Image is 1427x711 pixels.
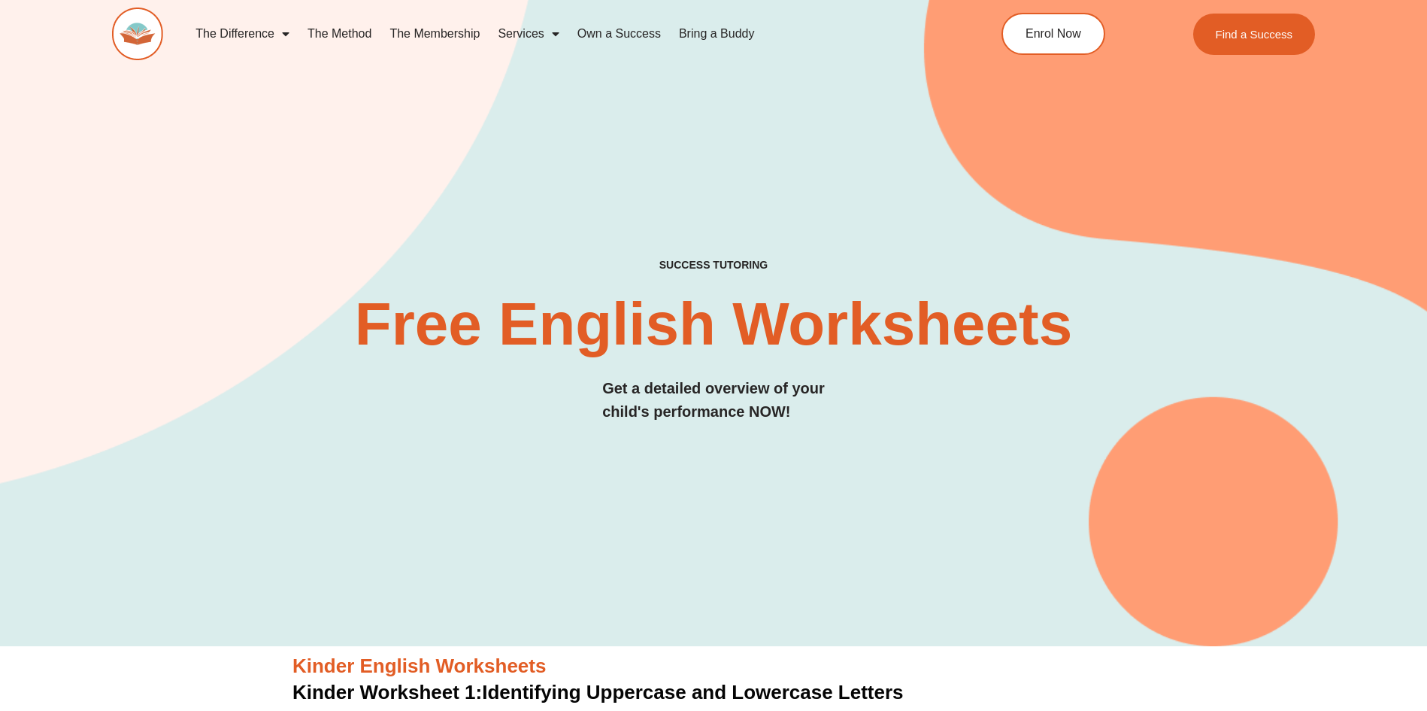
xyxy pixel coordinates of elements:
a: Find a Success [1192,14,1315,55]
h3: Get a detailed overview of your child's performance NOW! [602,377,825,424]
span: Find a Success [1215,29,1292,40]
a: Own a Success [568,17,670,51]
a: Services [489,17,568,51]
a: The Difference [186,17,298,51]
h4: SUCCESS TUTORING​ [535,259,892,272]
span: Enrol Now [1026,28,1081,40]
a: Kinder Worksheet 1:Identifying Uppercase and Lowercase Letters [292,681,904,703]
a: Enrol Now [1001,13,1105,55]
a: The Membership [380,17,489,51]
a: Bring a Buddy [670,17,764,51]
nav: Menu [186,17,932,51]
span: Kinder Worksheet 1: [292,681,482,703]
a: The Method [298,17,380,51]
h3: Kinder English Worksheets [292,654,1135,679]
h2: Free English Worksheets​ [317,294,1110,354]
